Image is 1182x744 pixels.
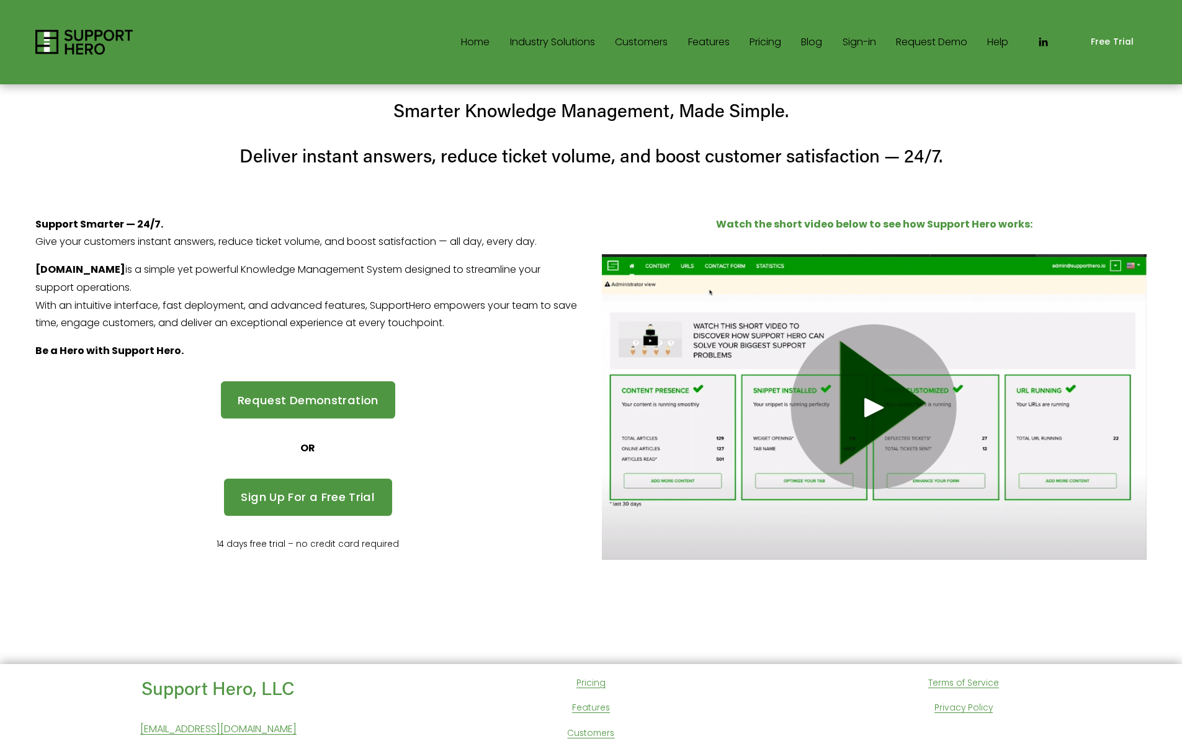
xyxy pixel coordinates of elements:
[1078,29,1147,56] a: Free Trial
[928,676,999,691] a: Terms of Service
[35,537,580,552] p: 14 days free trial – no credit card required
[35,676,401,701] h4: Support Hero, LLC
[224,479,392,516] a: Sign Up For a Free Trial
[896,32,967,52] a: Request Demo
[510,33,595,51] span: Industry Solutions
[221,381,396,418] a: Request Demonstration
[567,726,614,742] a: Customers
[35,261,580,332] p: is a simple yet powerful Knowledge Management System designed to streamline your support operatio...
[572,701,610,716] a: Features
[615,32,668,52] a: Customers
[716,217,1032,231] strong: Watch the short video below to see how Support Hero works:
[35,30,133,55] img: Support Hero
[35,262,125,277] strong: [DOMAIN_NAME]
[987,32,1008,52] a: Help
[300,441,315,455] strong: OR
[461,32,490,52] a: Home
[801,32,822,52] a: Blog
[934,701,993,716] a: Privacy Policy
[510,32,595,52] a: folder dropdown
[140,720,297,738] a: [EMAIL_ADDRESS][DOMAIN_NAME]
[843,32,876,52] a: Sign-in
[859,392,889,422] div: Play
[35,217,163,231] strong: Support Smarter — 24/7.
[576,676,606,691] a: Pricing
[688,32,730,52] a: Features
[35,343,184,358] strong: Be a Hero with Support Hero.
[35,216,580,252] p: Give your customers instant answers, reduce ticket volume, and boost satisfaction — all day, ever...
[35,143,1147,169] h4: Deliver instant answers, reduce ticket volume, and boost customer satisfaction — 24/7.
[750,32,781,52] a: Pricing
[35,98,1147,123] h4: Smarter Knowledge Management, Made Simple.
[1037,36,1049,48] a: LinkedIn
